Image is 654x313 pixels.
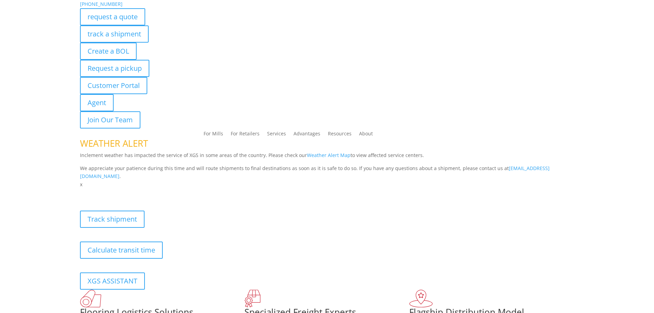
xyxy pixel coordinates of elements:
img: xgs-icon-flagship-distribution-model-red [409,290,433,308]
p: We appreciate your patience during this time and will route shipments to final destinations as so... [80,164,574,181]
a: Request a pickup [80,60,149,77]
a: Resources [328,131,352,139]
a: Track shipment [80,211,145,228]
a: For Mills [204,131,223,139]
a: Customer Portal [80,77,147,94]
b: Visibility, transparency, and control for your entire supply chain. [80,190,233,196]
img: xgs-icon-total-supply-chain-intelligence-red [80,290,101,308]
p: x [80,180,574,189]
a: track a shipment [80,25,149,43]
a: Advantages [294,131,320,139]
a: [PHONE_NUMBER] [80,1,123,7]
span: WEATHER ALERT [80,137,148,149]
a: About [359,131,373,139]
a: Create a BOL [80,43,137,60]
a: Join Our Team [80,111,140,128]
a: XGS ASSISTANT [80,272,145,290]
a: Weather Alert Map [307,152,351,158]
a: Calculate transit time [80,242,163,259]
img: xgs-icon-focused-on-flooring-red [244,290,261,308]
a: Services [267,131,286,139]
a: Agent [80,94,114,111]
a: For Retailers [231,131,260,139]
p: Inclement weather has impacted the service of XGS in some areas of the country. Please check our ... [80,151,574,164]
a: request a quote [80,8,145,25]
